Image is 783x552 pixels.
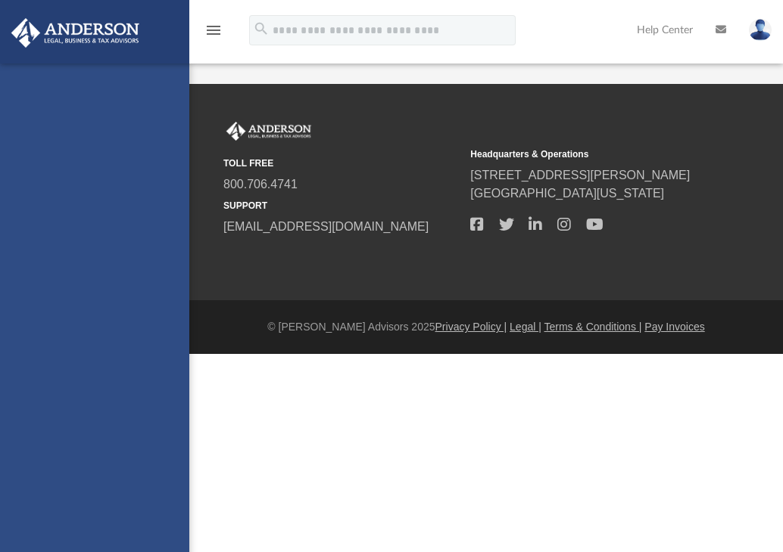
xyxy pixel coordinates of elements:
[223,122,314,141] img: Anderson Advisors Platinum Portal
[223,157,460,170] small: TOLL FREE
[644,321,704,333] a: Pay Invoices
[470,187,664,200] a: [GEOGRAPHIC_DATA][US_STATE]
[223,178,298,191] a: 800.706.4741
[544,321,642,333] a: Terms & Conditions |
[204,29,223,39] a: menu
[253,20,270,37] i: search
[223,199,460,212] small: SUPPORT
[189,319,783,335] div: © [PERSON_NAME] Advisors 2025
[204,21,223,39] i: menu
[223,220,429,233] a: [EMAIL_ADDRESS][DOMAIN_NAME]
[7,18,144,48] img: Anderson Advisors Platinum Portal
[749,19,772,41] img: User Pic
[435,321,507,333] a: Privacy Policy |
[470,169,690,181] a: [STREET_ADDRESS][PERSON_NAME]
[470,147,707,161] small: Headquarters & Operations
[510,321,541,333] a: Legal |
